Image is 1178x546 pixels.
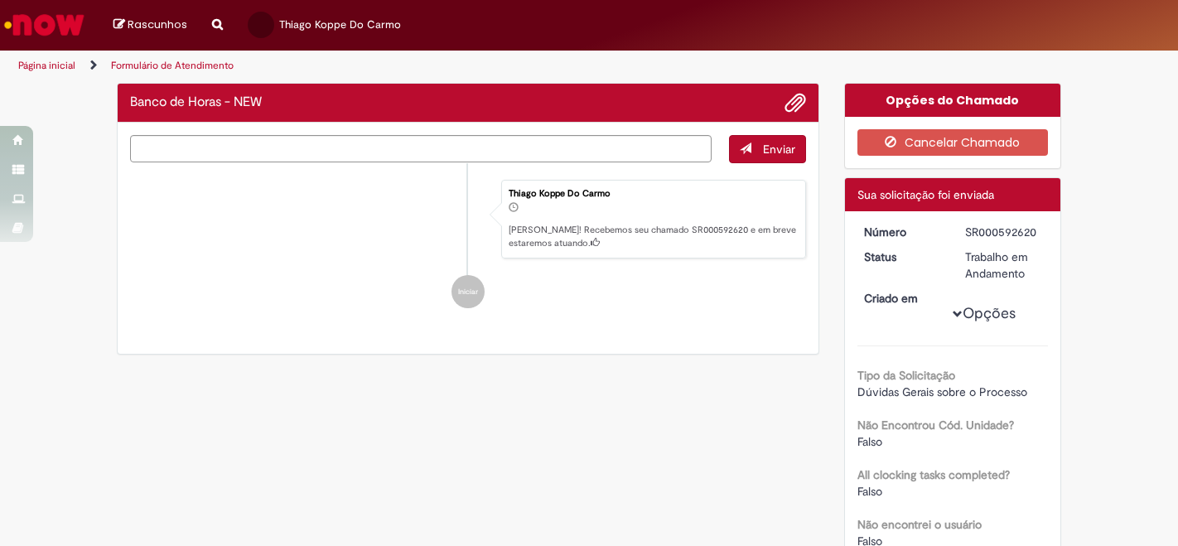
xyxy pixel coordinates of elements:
[965,249,1042,282] div: Trabalho em Andamento
[857,467,1010,482] b: All clocking tasks completed?
[857,384,1027,399] span: Dúvidas Gerais sobre o Processo
[2,8,87,41] img: ServiceNow
[729,135,806,163] button: Enviar
[845,84,1061,117] div: Opções do Chamado
[128,17,187,32] span: Rascunhos
[111,59,234,72] a: Formulário de Atendimento
[130,163,806,326] ul: Histórico de tíquete
[279,17,401,31] span: Thiago Koppe Do Carmo
[852,224,954,240] dt: Número
[509,189,797,199] div: Thiago Koppe Do Carmo
[130,95,262,110] h2: Banco de Horas - NEW Histórico de tíquete
[965,224,1042,240] div: SR000592620
[509,224,797,249] p: [PERSON_NAME]! Recebemos seu chamado SR000592620 e em breve estaremos atuando.
[18,59,75,72] a: Página inicial
[857,517,982,532] b: Não encontrei o usuário
[857,129,1049,156] button: Cancelar Chamado
[857,484,882,499] span: Falso
[852,249,954,265] dt: Status
[857,434,882,449] span: Falso
[852,290,954,307] dt: Criado em
[763,142,795,157] span: Enviar
[113,17,187,33] a: Rascunhos
[130,180,806,259] li: Thiago Koppe Do Carmo
[857,187,994,202] span: Sua solicitação foi enviada
[857,368,955,383] b: Tipo da Solicitação
[857,418,1014,432] b: Não Encontrou Cód. Unidade?
[12,51,773,81] ul: Trilhas de página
